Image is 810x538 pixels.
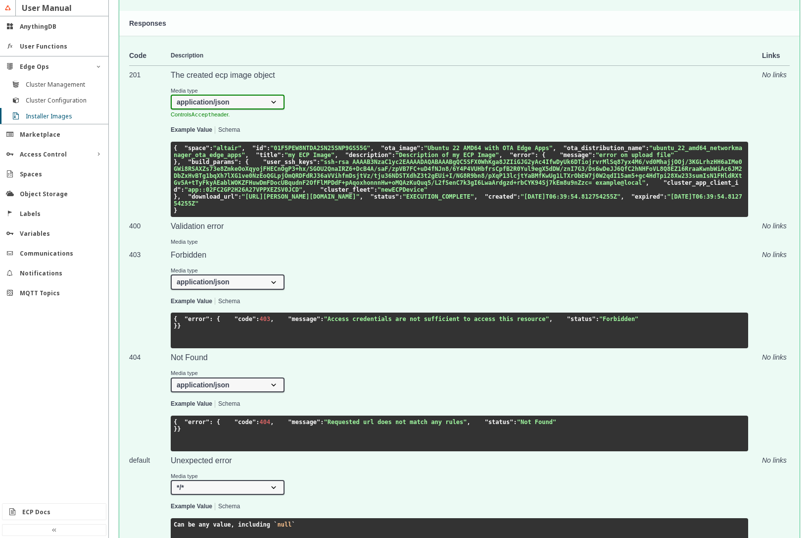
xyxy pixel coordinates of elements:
span: , [499,152,503,159]
i: No links [762,71,787,79]
span: , [270,419,274,426]
i: No links [762,456,787,464]
td: 404 [129,348,171,451]
span: : [421,145,424,152]
span: "[DATE]T06:39:54.812754255Z" [521,193,620,200]
small: Media type [171,473,285,479]
td: 201 [129,65,171,217]
button: Schema [218,298,240,305]
span: "newECPDevice" [378,186,428,193]
i: No links [762,222,787,230]
span: : [181,186,184,193]
span: : [513,419,517,426]
span: "cluster_app_client_id" [174,179,739,193]
span: "ubuntu_22_amd64_networkmanager_ota_edge_apps" [174,145,742,159]
span: : [256,316,259,323]
span: "created" [485,193,517,200]
td: Code [129,46,171,66]
span: : { [209,419,220,426]
span: , [474,193,477,200]
span: "code" [235,419,256,426]
span: Can be any value, including ` [174,521,278,528]
span: : [374,186,378,193]
button: Example Value [171,401,212,408]
span: null [278,521,292,528]
span: : { [209,316,220,323]
span: "Access credentials are not sufficient to access this resource" [324,316,549,323]
p: Forbidden [171,251,748,260]
span: "Description of my ECP Image" [395,152,499,159]
span: : [320,316,324,323]
button: Example Value [171,127,212,134]
span: 404 [259,419,270,426]
select: Media Type [171,480,285,495]
span: : [238,193,241,200]
span: "description" [345,152,392,159]
span: "error on upload file" [596,152,674,159]
small: Media type [171,370,285,376]
span: 403 [259,316,270,323]
span: "01F5PEW8NTDA2SN25SNP9GS55G" [270,145,370,152]
span: "message" [560,152,592,159]
code: } } [174,316,638,329]
span: "[URL][PERSON_NAME][DOMAIN_NAME]" [241,193,359,200]
span: "build_params" [188,159,238,165]
span: "download_url" [188,193,238,200]
span: : [320,419,324,426]
span: , [270,316,274,323]
span: , [241,145,245,152]
p: Unexpected error [171,456,748,465]
span: "Not Found" [517,419,556,426]
small: Controls header. [171,111,230,117]
span: "error" [185,316,210,323]
span: "title" [256,152,281,159]
span: , [370,145,374,152]
i: No links [762,251,787,259]
span: "status" [485,419,514,426]
span: "altair" [213,145,242,152]
p: Not Found [171,353,748,362]
small: Media type [171,268,285,273]
select: Media Type [171,274,285,289]
span: : [664,193,667,200]
span: "ssh-rsa AAAAB3NzaC1yc2EAAAADAQABAAABgQC5SFX0WhKga8JZIiGJG2yAc4IfwDyUk6DTiojrvrMlSq87yx4M6/vd0Mha... [174,159,742,186]
span: "Requested url does not match any rules" [324,419,467,426]
p: The created ecp image object [171,71,748,80]
td: Links [748,46,790,66]
span: "Ubuntu 22 AMD64 with OTA Edge Apps" [424,145,553,152]
span: "cluster_fleet" [320,186,374,193]
span: ` [291,521,295,528]
code: }, }, } [174,145,742,214]
span: : [517,193,521,200]
span: , [302,186,306,193]
span: : [646,145,649,152]
span: { [174,145,177,152]
span: { [174,316,177,323]
span: "message" [288,316,320,323]
span: "app::02FC2GP2H26A27VPPXEZSV0JCD" [185,186,302,193]
span: "error" [185,419,210,426]
span: "my ECP Image" [285,152,334,159]
small: Media type [171,239,198,245]
p: Validation error [171,222,748,231]
button: Example Value [171,298,212,305]
span: , [467,419,471,426]
button: Example Value [171,503,212,510]
span: "[DATE]T06:39:54.812754255Z" [174,193,742,207]
span: : { [535,152,546,159]
i: No links [762,353,787,361]
h4: Responses [129,19,790,27]
td: Description [171,46,748,66]
td: 400 [129,217,171,246]
span: : [596,316,599,323]
span: , [334,152,338,159]
span: : [209,145,213,152]
span: "ota_distribution_name" [564,145,646,152]
span: , [245,152,249,159]
button: Schema [218,127,240,134]
span: "expired" [631,193,664,200]
span: , [646,179,649,186]
span: "message" [288,419,320,426]
span: "EXECUTION_COMPLETE" [402,193,474,200]
span: "Forbidden" [599,316,638,323]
